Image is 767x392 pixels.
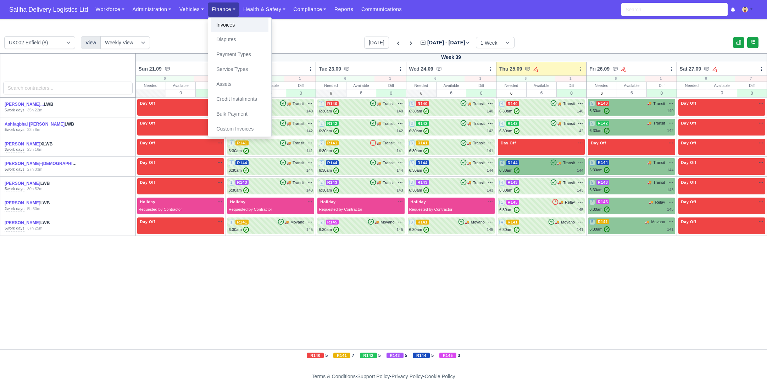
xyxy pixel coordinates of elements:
div: Diff [557,82,586,89]
span: R144 [235,160,249,165]
span: ✓ [423,108,429,114]
span: Saliha Delivery Logistics Ltd [6,2,91,17]
span: 1 [229,140,234,146]
div: 6:30am [319,148,339,154]
div: 0 [737,89,767,97]
div: View [81,36,101,49]
span: Sat 27.09 [680,65,701,72]
span: 🚚 [647,121,651,126]
span: 🚚 [467,140,471,146]
div: LWB [5,101,78,107]
div: 145 [577,207,583,213]
div: Needed [316,82,346,89]
a: [PERSON_NAME] [5,200,40,205]
div: Available [437,82,466,89]
span: R143 [235,180,249,185]
span: Tue 23.09 [319,65,341,72]
span: Transit [383,121,394,127]
div: Diff [286,82,316,89]
span: Transit [563,160,575,166]
div: Diff [466,82,496,89]
a: Service Types [211,62,268,77]
div: 6 [437,89,466,96]
div: work days [5,206,24,212]
span: Movano [651,219,665,225]
span: ✓ [604,206,610,212]
span: 🚚 [377,140,381,146]
span: ✓ [514,167,519,173]
span: Transit [293,180,304,186]
span: Transit [473,101,485,107]
span: Transit [653,101,665,107]
div: 1 [374,76,406,82]
div: 6:30am [409,108,429,114]
span: ✓ [514,108,519,114]
div: 6:30am [229,148,249,154]
span: Transit [293,160,304,166]
div: LWB [5,200,78,206]
div: 140 [306,108,313,114]
div: 33h 8m [27,127,40,133]
a: Support Policy [357,374,390,379]
span: Movano [561,219,575,225]
input: Search contractors... [3,82,133,94]
div: 142 [306,128,313,134]
span: R144 [326,160,339,165]
div: LWB [5,121,78,127]
span: 🚚 [559,200,563,205]
span: ✓ [243,148,249,154]
span: Day Off [139,121,157,126]
span: Transit [563,180,575,186]
div: 6:30am [319,128,339,134]
span: 2 [319,180,324,186]
a: Communications [357,2,406,16]
div: 6:30am [409,167,429,173]
div: 23h 16m [27,147,43,153]
div: 145 [667,206,673,212]
a: Ashfaqbhai [PERSON_NAME] [5,122,65,127]
span: ✓ [604,167,610,173]
span: 🚚 [647,101,651,106]
div: 6:30am [499,187,519,193]
div: 1 [555,76,587,82]
div: 6 [406,76,465,82]
span: Thu 25.09 [499,65,522,72]
div: 6:30am [499,108,519,114]
span: R144 [506,160,519,165]
span: Movano [471,219,485,225]
div: Diff [196,82,225,89]
span: R143 [416,180,429,185]
span: Transit [563,101,575,107]
div: 6:30am [409,148,429,154]
span: ✓ [423,187,429,193]
span: 3 [409,140,415,146]
div: 0 [376,89,406,97]
span: 2 [319,101,324,107]
div: 6:30am [499,128,519,134]
div: 0 [557,89,586,97]
div: 6:30am [589,128,610,134]
span: R140 [416,101,429,106]
span: ✓ [514,128,519,134]
span: Relay [655,199,665,205]
span: 🚚 [377,180,381,185]
button: [DATE] [364,37,389,49]
a: Privacy Policy [391,374,423,379]
div: 1 [465,76,496,82]
a: Payment Types [211,47,268,62]
span: ✓ [333,148,339,154]
div: 5h 50m [27,206,40,212]
div: 143 [577,187,583,193]
div: 6 [316,76,374,82]
span: Day Off [139,180,157,185]
div: 6:30am [589,206,610,212]
div: 141 [306,148,313,154]
span: Holiday [229,199,247,204]
div: 30h 52m [27,186,43,192]
span: R143 [506,180,519,185]
a: Terms & Conditions [312,374,355,379]
div: 0 [166,89,195,96]
span: Transit [563,121,575,127]
div: 143 [306,187,313,193]
div: 143 [396,187,403,193]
